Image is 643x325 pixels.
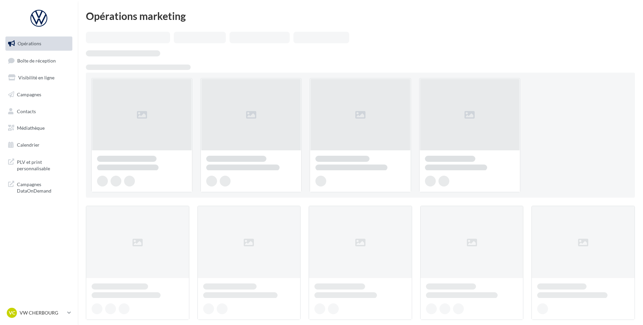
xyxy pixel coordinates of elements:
[4,104,74,119] a: Contacts
[4,87,74,102] a: Campagnes
[9,309,15,316] span: VC
[17,125,45,131] span: Médiathèque
[4,36,74,51] a: Opérations
[17,92,41,97] span: Campagnes
[86,11,635,21] div: Opérations marketing
[18,41,41,46] span: Opérations
[4,138,74,152] a: Calendrier
[4,53,74,68] a: Boîte de réception
[17,142,40,148] span: Calendrier
[4,71,74,85] a: Visibilité en ligne
[4,177,74,197] a: Campagnes DataOnDemand
[20,309,65,316] p: VW CHERBOURG
[17,180,70,194] span: Campagnes DataOnDemand
[17,157,70,172] span: PLV et print personnalisable
[17,57,56,63] span: Boîte de réception
[4,155,74,175] a: PLV et print personnalisable
[17,108,36,114] span: Contacts
[18,75,54,80] span: Visibilité en ligne
[5,306,72,319] a: VC VW CHERBOURG
[4,121,74,135] a: Médiathèque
